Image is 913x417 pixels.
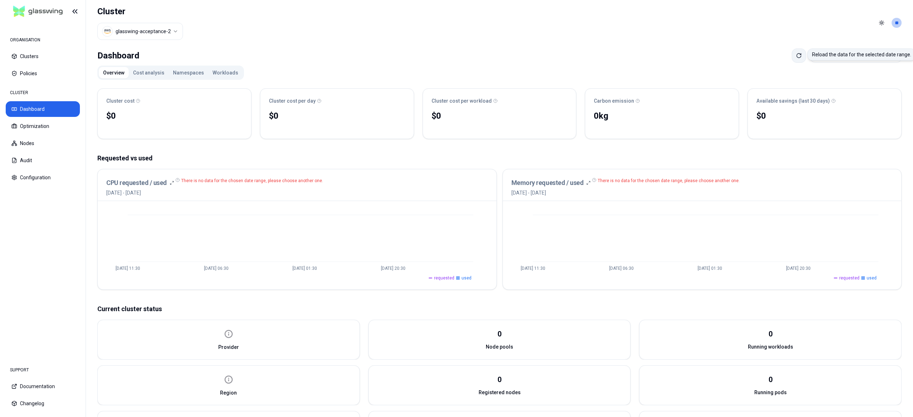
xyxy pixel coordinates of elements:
span: Running pods [754,389,787,396]
button: Select a value [97,23,183,40]
div: Cluster cost [106,97,243,104]
button: Workloads [208,67,243,78]
tspan: [DATE] 06:30 [204,266,229,271]
span: Registered nodes [479,389,521,396]
img: unknown [223,374,234,385]
button: Audit [6,153,80,168]
tspan: [DATE] 11:30 [520,266,545,271]
span: used [461,275,471,281]
span: Node pools [486,343,513,350]
div: Carbon emission [594,97,730,104]
tspan: [DATE] 06:30 [609,266,633,271]
div: $0 [269,110,405,122]
tspan: [DATE] 01:30 [292,266,317,271]
img: unknown [223,329,234,339]
div: CLUSTER [6,86,80,100]
button: Configuration [6,170,80,185]
tspan: [DATE] 11:30 [116,266,140,271]
button: Optimization [6,118,80,134]
span: Region [220,389,237,396]
img: GlassWing [10,3,66,20]
div: 0 [769,375,772,385]
p: Current cluster status [97,304,902,314]
div: $0 [756,110,893,122]
button: Changelog [6,396,80,411]
div: ORGANISATION [6,33,80,47]
button: Documentation [6,379,80,394]
h1: Cluster [97,6,183,17]
div: 0 [769,329,772,339]
tspan: [DATE] 20:30 [381,266,406,271]
div: Available savings (last 30 days) [756,97,893,104]
div: Cluster cost per day [269,97,405,104]
button: Policies [6,66,80,81]
div: 0 kg [594,110,730,122]
tspan: [DATE] 01:30 [697,266,722,271]
div: glasswing-acceptance-2 [116,28,171,35]
h3: CPU requested / used [106,178,167,188]
div: 0 [498,329,501,339]
div: Cluster cost per workload [432,97,568,104]
p: Requested vs used [97,153,902,163]
span: [DATE] - [DATE] [106,189,174,196]
p: Reload the data for the selected date range. [812,51,911,58]
span: [DATE] - [DATE] [511,189,591,196]
div: 0 [498,375,501,385]
tspan: [DATE] 20:30 [786,266,810,271]
button: Overview [99,67,129,78]
img: aws [104,28,111,35]
span: used [867,275,877,281]
h3: Memory requested / used [511,178,584,188]
div: $0 [106,110,243,122]
div: Dashboard [97,48,139,63]
button: Nodes [6,135,80,151]
span: requested [434,275,454,281]
div: SUPPORT [6,363,80,377]
span: Provider [218,344,239,351]
button: Clusters [6,48,80,64]
button: Cost analysis [129,67,169,78]
p: There is no data for the chosen date range, please choose another one. [181,178,323,184]
button: Namespaces [169,67,208,78]
span: requested [839,275,860,281]
button: Dashboard [6,101,80,117]
span: Running workloads [748,343,793,350]
p: There is no data for the chosen date range, please choose another one. [598,178,740,184]
div: $0 [432,110,568,122]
